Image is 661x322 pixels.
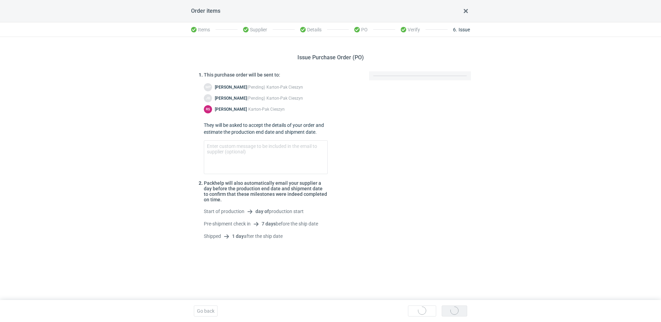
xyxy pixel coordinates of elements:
[349,23,373,37] li: PO
[453,27,457,32] span: 6 .
[448,23,470,37] li: Issue
[191,23,216,37] li: Items
[194,305,218,316] button: Go back
[197,309,214,313] span: Go back
[238,23,273,37] li: Supplier
[395,23,426,37] li: Verify
[295,23,327,37] li: Details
